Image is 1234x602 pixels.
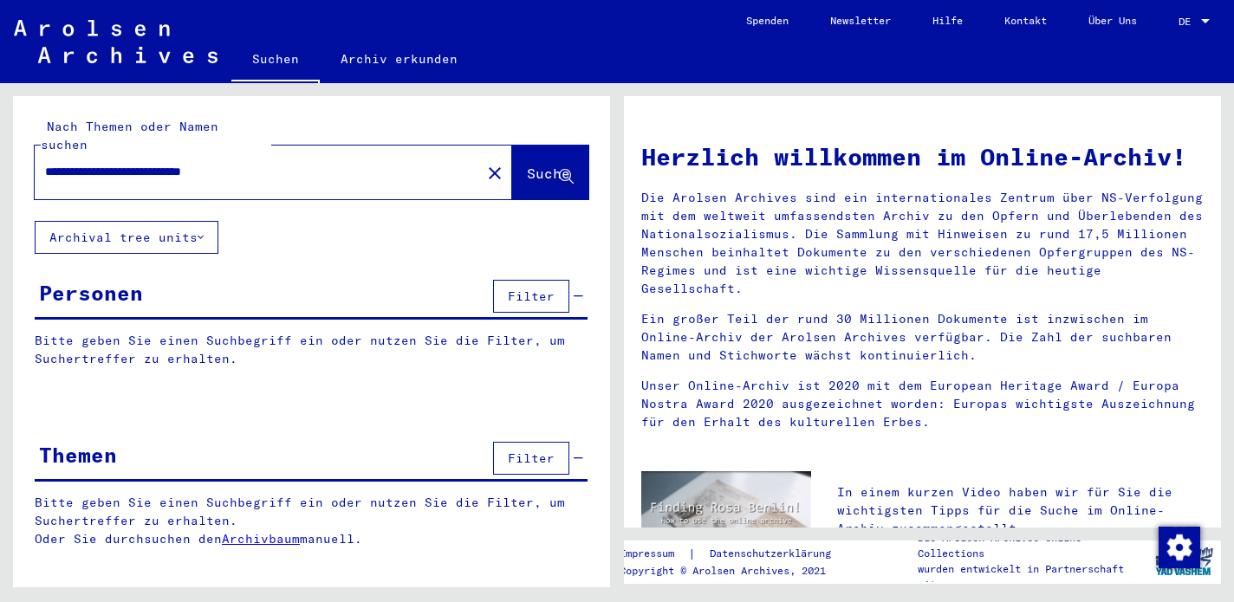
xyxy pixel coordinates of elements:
[477,155,512,190] button: Clear
[35,221,218,254] button: Archival tree units
[508,450,555,466] span: Filter
[918,530,1146,561] p: Die Arolsen Archives Online-Collections
[641,471,811,564] img: video.jpg
[484,163,505,184] mat-icon: close
[222,531,300,547] a: Archivbaum
[39,277,143,308] div: Personen
[493,280,569,313] button: Filter
[39,439,117,470] div: Themen
[1152,540,1217,583] img: yv_logo.png
[14,20,218,63] img: Arolsen_neg.svg
[231,38,320,83] a: Suchen
[512,146,588,199] button: Suche
[620,545,852,563] div: |
[620,545,688,563] a: Impressum
[320,38,478,80] a: Archiv erkunden
[620,563,852,579] p: Copyright © Arolsen Archives, 2021
[527,165,570,182] span: Suche
[508,288,555,304] span: Filter
[35,332,588,368] p: Bitte geben Sie einen Suchbegriff ein oder nutzen Sie die Filter, um Suchertreffer zu erhalten.
[1158,526,1199,567] div: Zustimmung ändern
[696,545,852,563] a: Datenschutzerklärung
[641,310,1204,365] p: Ein großer Teil der rund 30 Millionen Dokumente ist inzwischen im Online-Archiv der Arolsen Archi...
[641,189,1204,298] p: Die Arolsen Archives sind ein internationales Zentrum über NS-Verfolgung mit dem weltweit umfasse...
[493,442,569,475] button: Filter
[1179,16,1198,28] span: DE
[641,139,1204,175] h1: Herzlich willkommen im Online-Archiv!
[641,377,1204,431] p: Unser Online-Archiv ist 2020 mit dem European Heritage Award / Europa Nostra Award 2020 ausgezeic...
[918,561,1146,592] p: wurden entwickelt in Partnerschaft mit
[41,119,218,152] mat-label: Nach Themen oder Namen suchen
[35,494,588,548] p: Bitte geben Sie einen Suchbegriff ein oder nutzen Sie die Filter, um Suchertreffer zu erhalten. O...
[837,483,1204,538] p: In einem kurzen Video haben wir für Sie die wichtigsten Tipps für die Suche im Online-Archiv zusa...
[1159,527,1200,568] img: Zustimmung ändern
